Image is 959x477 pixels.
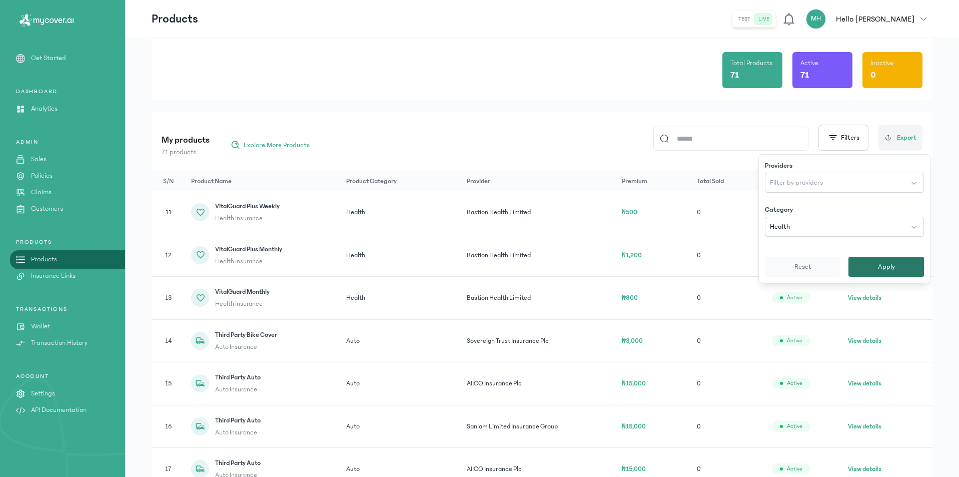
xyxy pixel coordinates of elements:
p: Wallet [31,321,50,332]
span: 13 [165,294,172,301]
span: ₦3,000 [622,337,643,344]
span: Auto Insurance [215,427,261,437]
button: View details [848,293,881,303]
button: View details [848,464,881,474]
td: AIICO Insurance Plc [461,362,616,405]
span: 11 [166,209,172,216]
p: Settings [31,388,55,399]
span: 16 [165,423,172,430]
span: Health Insurance [215,256,282,266]
td: Health [340,277,461,320]
button: Filters [818,125,868,151]
span: 0 [697,380,701,387]
span: 12 [165,252,172,259]
td: Bastion Health Limited [461,234,616,277]
span: Auto Insurance [215,384,261,394]
span: Active [787,337,802,345]
p: My products [162,133,210,147]
p: Hello [PERSON_NAME] [836,13,914,25]
button: Health [765,217,924,237]
span: 0 [697,423,701,430]
span: Auto Insurance [215,342,277,352]
span: Third Party Auto [215,415,261,425]
td: Bastion Health Limited [461,277,616,320]
td: Health [340,191,461,234]
span: Third Party Auto [215,458,261,468]
p: Total Products [730,58,772,68]
span: ₦1,200 [622,252,642,259]
span: Health [770,222,790,232]
span: Apply [878,262,895,272]
p: Inactive [870,58,893,68]
td: Auto [340,362,461,405]
span: Health Insurance [215,213,280,223]
span: Reset [794,262,811,272]
span: 14 [165,337,172,344]
td: Health [340,234,461,277]
td: Sovereign Trust Insurance Plc [461,319,616,362]
span: Active [787,422,802,430]
span: ₦15,000 [622,423,646,430]
button: MHHello [PERSON_NAME] [806,9,932,29]
span: Export [897,133,916,143]
span: Active [787,379,802,387]
span: ₦500 [622,209,638,216]
p: Products [31,254,57,265]
p: 0 [870,68,876,82]
p: Sales [31,154,47,165]
label: Category [765,205,793,215]
button: Explore More Products [226,137,315,153]
span: VitalGuard Plus Weekly [215,201,280,211]
button: View details [848,336,881,346]
div: MH [806,9,826,29]
button: View details [848,378,881,388]
span: Active [787,465,802,473]
span: ₦800 [622,294,638,301]
button: View details [848,421,881,431]
th: S/N [152,171,185,191]
td: Auto [340,319,461,362]
p: 71 products [162,147,210,157]
span: Third Party Bike Cover [215,330,277,340]
button: Export [878,125,922,151]
p: Policies [31,171,53,181]
p: Products [152,11,198,27]
span: 0 [697,337,701,344]
span: ₦15,000 [622,380,646,387]
span: Explore More Products [244,140,310,150]
p: Claims [31,187,52,198]
span: 0 [697,465,701,472]
span: ₦15,000 [622,465,646,472]
p: Get Started [31,53,66,64]
span: Filter by providers [770,178,823,188]
th: Product Category [340,171,461,191]
th: Total Sold [691,171,766,191]
span: Active [787,294,802,302]
td: Sanlam Limited Insurance Group [461,405,616,448]
span: Third Party Auto [215,372,261,382]
p: API Documentation [31,405,87,415]
p: Analytics [31,104,58,114]
button: Reset [765,257,840,277]
span: 0 [697,252,701,259]
button: live [754,13,773,25]
th: Premium [616,171,691,191]
label: Providers [765,161,792,171]
th: Product Name [185,171,340,191]
span: 0 [697,209,701,216]
td: Auto [340,405,461,448]
p: Customers [31,204,63,214]
span: Health Insurance [215,299,270,309]
p: Insurance Links [31,271,76,281]
span: 15 [165,380,172,387]
button: Filter by providers [765,173,924,193]
td: Bastion Health Limited [461,191,616,234]
p: Active [800,58,818,68]
p: Transaction History [31,338,88,348]
p: 71 [800,68,809,82]
p: 71 [730,68,739,82]
span: 0 [697,294,701,301]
